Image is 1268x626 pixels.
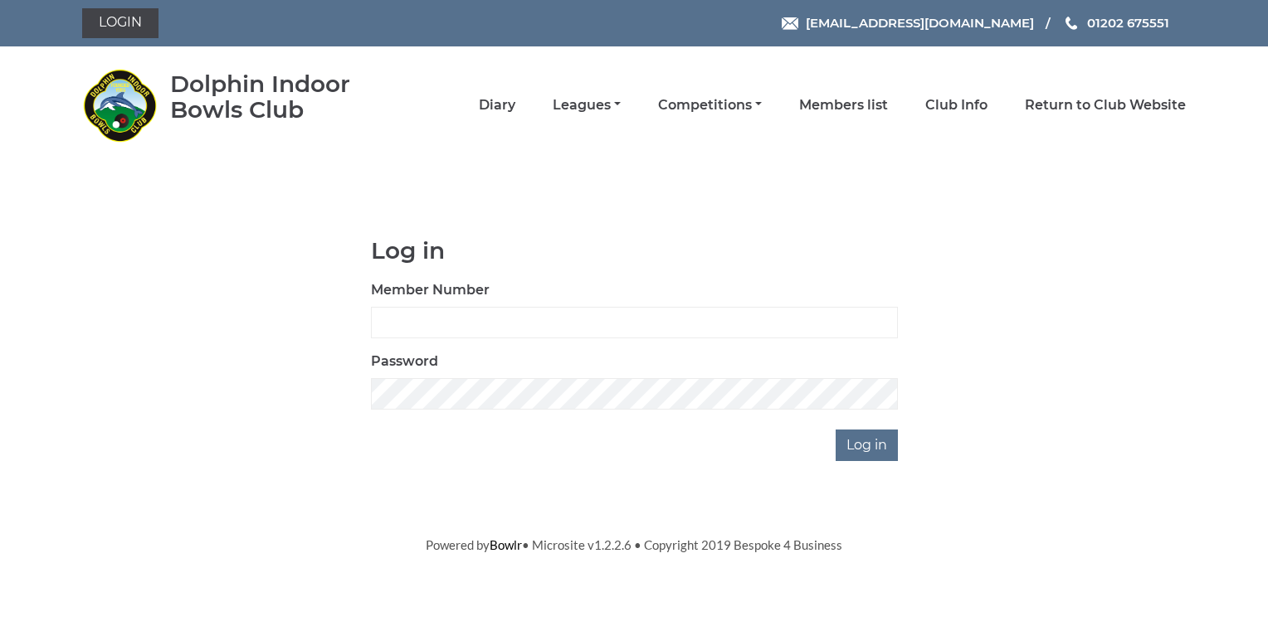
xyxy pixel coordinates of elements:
a: Diary [479,96,515,114]
img: Email [782,17,798,30]
a: Phone us 01202 675551 [1063,13,1169,32]
a: Login [82,8,158,38]
img: Dolphin Indoor Bowls Club [82,68,157,143]
input: Log in [836,429,898,461]
a: Bowlr [490,537,522,552]
a: Club Info [925,96,988,114]
label: Password [371,352,438,371]
h1: Log in [371,238,898,264]
label: Member Number [371,280,490,300]
div: Dolphin Indoor Bowls Club [170,71,398,123]
a: Return to Club Website [1025,96,1186,114]
span: Powered by • Microsite v1.2.2.6 • Copyright 2019 Bespoke 4 Business [426,537,842,552]
a: Members list [799,96,888,114]
span: 01202 675551 [1087,15,1169,31]
img: Phone us [1066,17,1077,30]
span: [EMAIL_ADDRESS][DOMAIN_NAME] [806,15,1034,31]
a: Competitions [658,96,762,114]
a: Email [EMAIL_ADDRESS][DOMAIN_NAME] [782,13,1034,32]
a: Leagues [553,96,621,114]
